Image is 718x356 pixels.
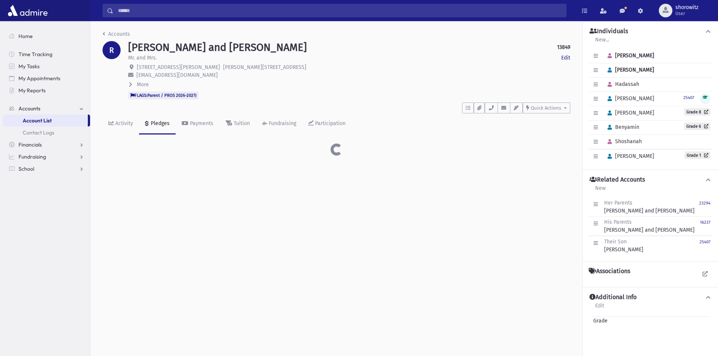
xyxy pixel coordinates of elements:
button: Additional Info [589,293,712,301]
h4: Associations [589,267,630,275]
a: New... [595,35,609,49]
a: Account List [3,115,88,127]
div: Activity [114,120,133,127]
div: Participation [314,120,346,127]
div: Tuition [232,120,250,127]
span: Fundraising [18,153,46,160]
a: Financials [3,139,90,151]
h1: [PERSON_NAME] and [PERSON_NAME] [128,41,307,54]
div: Fundraising [267,120,296,127]
span: [PERSON_NAME] [604,52,654,59]
span: Accounts [18,105,40,112]
a: New [595,184,606,197]
input: Search [113,4,566,17]
a: My Tasks [3,60,90,72]
a: Pledges [139,113,176,134]
div: [PERSON_NAME] [604,238,643,254]
h4: Related Accounts [589,176,645,184]
small: 25407 [700,240,710,244]
span: Contact Logs [23,129,54,136]
button: Related Accounts [589,176,712,184]
a: My Appointments [3,72,90,84]
a: Home [3,30,90,42]
div: [PERSON_NAME] and [PERSON_NAME] [604,218,695,234]
span: School [18,165,34,172]
a: 25407 [683,94,694,101]
a: Grade 8 [684,108,710,116]
div: [PERSON_NAME] and [PERSON_NAME] [604,199,695,215]
span: Hadassah [604,81,639,87]
span: Benyamin [604,124,639,130]
span: His Parents [604,219,632,225]
div: R [103,41,121,59]
a: Edit [561,54,570,62]
h4: Individuals [589,28,628,35]
a: Accounts [103,31,130,37]
button: Individuals [589,28,712,35]
div: Payments [188,120,213,127]
a: Payments [176,113,219,134]
h4: Additional Info [589,293,637,301]
a: Tuition [219,113,256,134]
span: [STREET_ADDRESS][PERSON_NAME] [137,64,220,70]
span: My Appointments [18,75,60,82]
span: [EMAIL_ADDRESS][DOMAIN_NAME] [136,72,218,78]
small: 23294 [699,201,710,206]
a: School [3,163,90,175]
a: 16237 [700,218,710,234]
a: Activity [103,113,139,134]
span: My Reports [18,87,46,94]
small: 16237 [700,220,710,225]
span: [PERSON_NAME] [604,67,654,73]
span: Time Tracking [18,51,52,58]
span: Her Parents [604,200,632,206]
span: Financials [18,141,42,148]
span: Shoshanah [604,138,642,145]
a: Fundraising [256,113,302,134]
a: My Reports [3,84,90,96]
div: Pledges [149,120,170,127]
img: AdmirePro [6,3,49,18]
small: 25407 [683,95,694,100]
span: [PERSON_NAME][STREET_ADDRESS] [223,64,306,70]
a: Accounts [3,102,90,115]
button: More [128,81,150,89]
a: 25407 [700,238,710,254]
span: Quick Actions [531,105,561,111]
nav: breadcrumb [103,30,130,41]
a: Time Tracking [3,48,90,60]
span: More [137,81,149,88]
button: Quick Actions [523,102,570,113]
span: [PERSON_NAME] [604,153,654,159]
a: Participation [302,113,352,134]
span: User [675,11,698,17]
p: Mr. and Mrs. [128,54,157,62]
a: Contact Logs [3,127,90,139]
span: Home [18,33,33,40]
span: FLAGS:Parent / PROS 2026-2027J [128,92,199,99]
span: Their Son [604,238,627,245]
span: [PERSON_NAME] [604,95,654,102]
a: Grade 1 [684,151,710,159]
a: Edit [595,301,605,315]
span: shorowitz [675,5,698,11]
a: 23294 [699,199,710,215]
a: Fundraising [3,151,90,163]
span: My Tasks [18,63,40,70]
span: Grade [590,317,608,325]
a: Grade 6 [684,122,710,130]
span: Account List [23,117,52,124]
span: [PERSON_NAME] [604,110,654,116]
strong: 13849 [557,43,570,51]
